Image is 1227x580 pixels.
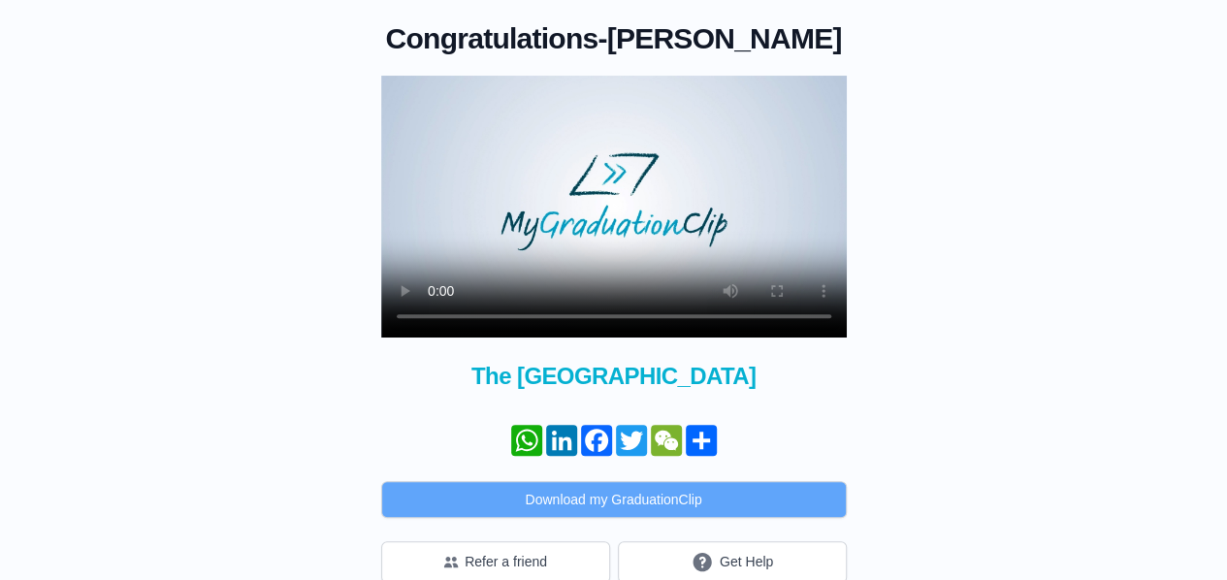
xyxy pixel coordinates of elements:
[544,425,579,456] a: LinkedIn
[614,425,649,456] a: Twitter
[684,425,719,456] a: Condividi
[381,21,847,56] h1: -
[381,481,847,518] button: Download my GraduationClip
[579,425,614,456] a: Facebook
[509,425,544,456] a: WhatsApp
[607,22,842,54] span: [PERSON_NAME]
[381,361,847,392] span: The [GEOGRAPHIC_DATA]
[649,425,684,456] a: WeChat
[386,22,598,54] span: Congratulations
